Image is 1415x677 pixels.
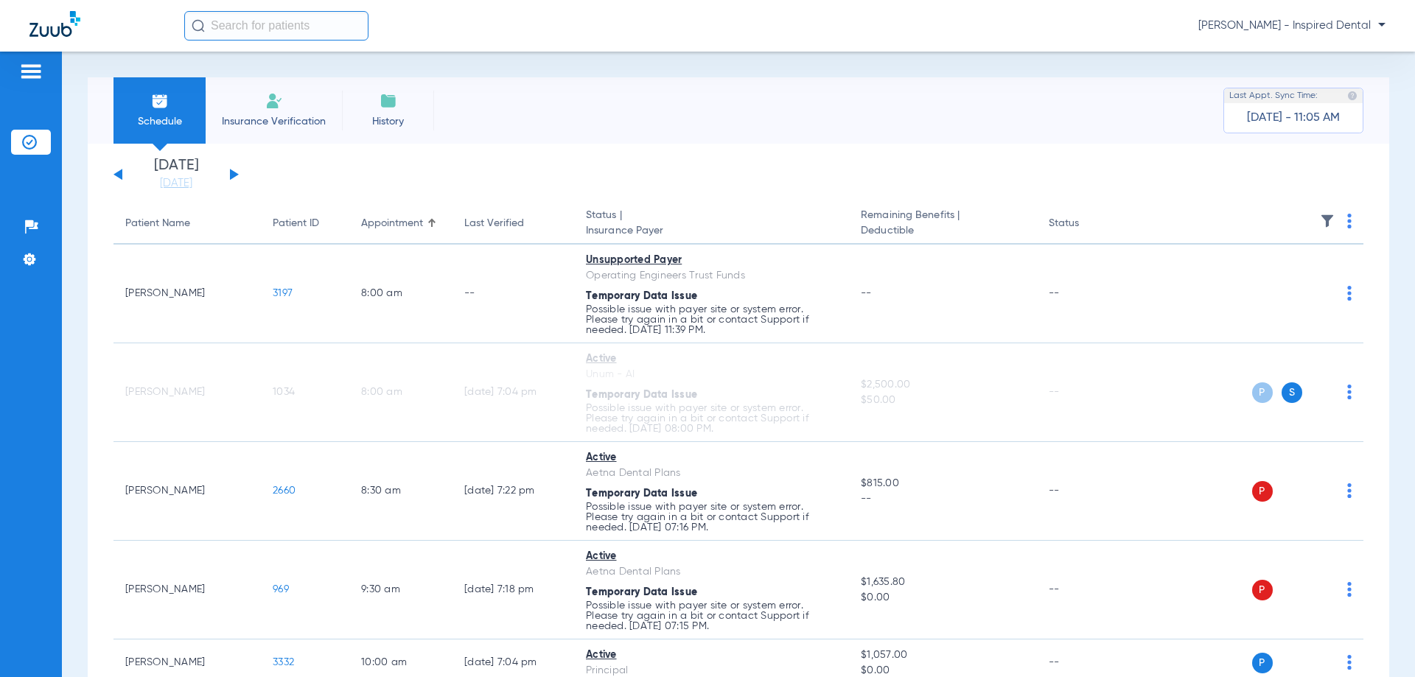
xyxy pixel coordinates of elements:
td: -- [453,245,574,343]
div: Appointment [361,216,423,231]
img: last sync help info [1347,91,1358,101]
span: Temporary Data Issue [586,587,697,597]
span: Temporary Data Issue [586,291,697,301]
img: group-dot-blue.svg [1347,483,1352,498]
p: Possible issue with payer site or system error. Please try again in a bit or contact Support if n... [586,304,837,335]
div: Last Verified [464,216,562,231]
div: Patient ID [273,216,338,231]
td: [PERSON_NAME] [113,245,261,343]
span: P [1252,580,1273,600]
span: 1034 [273,387,295,397]
img: Manual Insurance Verification [265,92,283,110]
div: Aetna Dental Plans [586,564,837,580]
span: [DATE] - 11:05 AM [1247,111,1340,125]
span: $815.00 [861,476,1024,491]
div: Patient Name [125,216,249,231]
span: 969 [273,584,289,594]
td: [PERSON_NAME] [113,343,261,442]
img: group-dot-blue.svg [1347,286,1352,301]
span: P [1252,382,1273,403]
img: Search Icon [192,19,205,32]
td: 9:30 AM [349,541,453,639]
span: [PERSON_NAME] - Inspired Dental [1198,18,1386,33]
div: Active [586,648,837,663]
p: Possible issue with payer site or system error. Please try again in a bit or contact Support if n... [586,600,837,631]
div: Appointment [361,216,441,231]
img: Zuub Logo [29,11,80,37]
td: [DATE] 7:04 PM [453,343,574,442]
span: $1,635.80 [861,575,1024,590]
span: $1,057.00 [861,648,1024,663]
span: Schedule [125,114,195,129]
img: hamburger-icon [19,63,43,80]
div: Aetna Dental Plans [586,466,837,481]
img: group-dot-blue.svg [1347,582,1352,597]
img: group-dot-blue.svg [1347,214,1352,228]
th: Status | [574,203,849,245]
span: -- [861,491,1024,507]
th: Remaining Benefits | [849,203,1036,245]
img: group-dot-blue.svg [1347,385,1352,399]
span: $50.00 [861,393,1024,408]
img: Schedule [151,92,169,110]
th: Status [1037,203,1136,245]
span: 3332 [273,657,294,667]
td: 8:00 AM [349,343,453,442]
td: 8:00 AM [349,245,453,343]
td: -- [1037,343,1136,442]
span: S [1282,382,1302,403]
iframe: Chat Widget [1341,606,1415,677]
span: 3197 [273,288,293,298]
span: Insurance Verification [217,114,331,129]
img: filter.svg [1320,214,1335,228]
span: -- [861,288,872,298]
td: [PERSON_NAME] [113,442,261,541]
span: Deductible [861,223,1024,239]
span: Last Appt. Sync Time: [1229,88,1318,103]
div: Active [586,549,837,564]
span: P [1252,653,1273,673]
td: 8:30 AM [349,442,453,541]
span: $0.00 [861,590,1024,606]
div: Unsupported Payer [586,253,837,268]
img: History [380,92,397,110]
span: Temporary Data Issue [586,390,697,400]
span: P [1252,481,1273,502]
div: Operating Engineers Trust Funds [586,268,837,284]
div: Patient Name [125,216,190,231]
p: Possible issue with payer site or system error. Please try again in a bit or contact Support if n... [586,403,837,434]
span: History [353,114,423,129]
input: Search for patients [184,11,368,41]
span: 2660 [273,485,296,496]
div: Patient ID [273,216,319,231]
div: Active [586,351,837,367]
td: [DATE] 7:22 PM [453,442,574,541]
div: Unum - AI [586,367,837,382]
td: -- [1037,541,1136,639]
td: -- [1037,245,1136,343]
a: [DATE] [132,176,220,191]
div: Last Verified [464,216,524,231]
div: Active [586,450,837,466]
td: -- [1037,442,1136,541]
span: Insurance Payer [586,223,837,239]
td: [DATE] 7:18 PM [453,541,574,639]
span: Temporary Data Issue [586,488,697,499]
li: [DATE] [132,158,220,191]
span: $2,500.00 [861,377,1024,393]
td: [PERSON_NAME] [113,541,261,639]
p: Possible issue with payer site or system error. Please try again in a bit or contact Support if n... [586,502,837,533]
